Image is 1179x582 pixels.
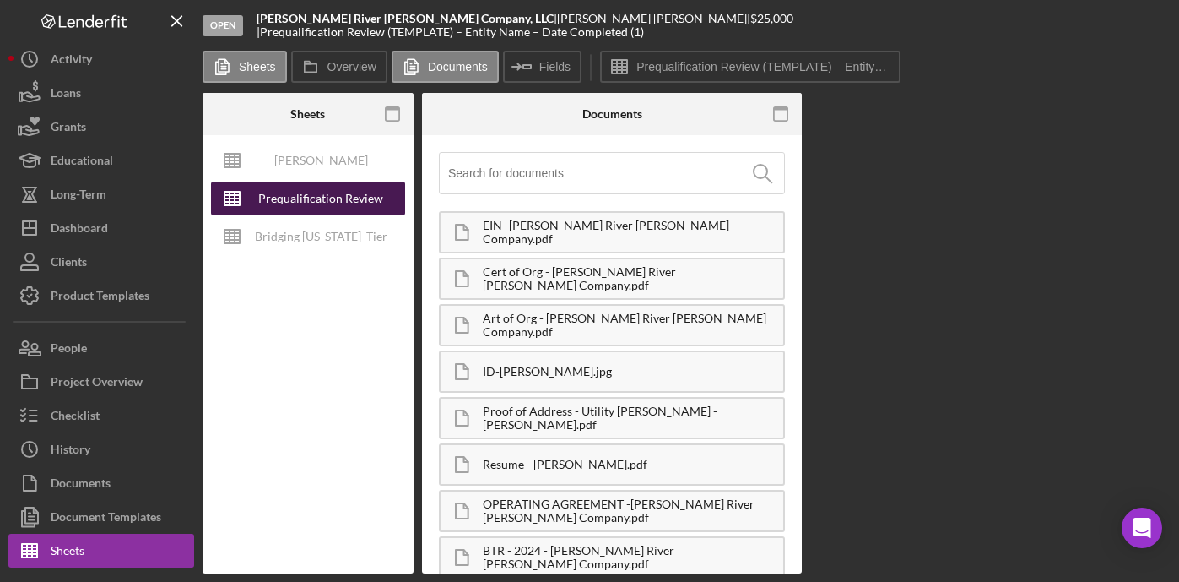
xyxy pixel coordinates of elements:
div: BTR - 2024 - [PERSON_NAME] River [PERSON_NAME] Company.pdf [483,544,783,571]
button: Prequalification Review (TEMPLATE) – Entity Name – Date Completed (1) [600,51,900,83]
div: Long-Term [51,177,106,215]
div: Checklist [51,399,100,437]
div: OPERATING AGREEMENT -[PERSON_NAME] River [PERSON_NAME] Company.pdf [483,498,783,525]
button: Bridging [US_STATE]_Tier Lending Grid V 6.30 COPY [211,220,405,253]
button: Grants [8,110,194,144]
button: Loans [8,76,194,110]
div: Documents [582,107,642,121]
div: Open [203,15,243,36]
button: Activity [8,42,194,76]
div: Sheets [290,107,325,121]
div: Activity [51,42,92,80]
button: Documents [392,51,499,83]
label: Overview [327,60,376,73]
button: Checklist [8,399,194,432]
input: Search for documents [448,153,784,193]
label: Prequalification Review (TEMPLATE) – Entity Name – Date Completed (1) [636,60,890,73]
div: Art of Org - [PERSON_NAME] River [PERSON_NAME] Company.pdf [483,312,783,339]
div: Cert of Org - [PERSON_NAME] River [PERSON_NAME] Company.pdf [483,265,783,292]
div: Sheets [51,534,84,572]
button: Sheets [203,51,287,83]
div: Open Intercom Messenger [1122,508,1162,548]
button: Prequalification Review (TEMPLATE) – Entity Name – Date Completed (1) [211,182,405,215]
button: Product Templates [8,279,194,313]
button: Project Overview [8,365,194,399]
b: [PERSON_NAME] River [PERSON_NAME] Company, LLC [257,11,554,25]
button: [PERSON_NAME] Underwriting Analysis - Business Name - MM.DD.YY. - Copy [211,144,405,177]
div: Loans [51,76,81,114]
div: History [51,432,90,470]
span: $25,000 [750,11,793,25]
div: Proof of Address - Utility [PERSON_NAME] - [PERSON_NAME].pdf [483,405,783,432]
button: Documents [8,466,194,500]
div: Product Templates [51,279,149,317]
div: Document Templates [51,500,161,538]
div: ID-[PERSON_NAME].jpg [483,365,783,378]
button: History [8,432,194,466]
button: Document Templates [8,500,194,534]
button: Fields [503,51,581,83]
div: Resume - [PERSON_NAME].pdf [483,458,783,471]
button: Long-Term [8,177,194,211]
div: Educational [51,144,113,182]
label: Fields [539,60,571,73]
label: Documents [428,60,488,73]
button: Dashboard [8,211,194,245]
div: [PERSON_NAME] [PERSON_NAME] | [557,12,750,25]
div: Documents [51,466,111,504]
div: [PERSON_NAME] Underwriting Analysis - Business Name - MM.DD.YY. - Copy [253,144,388,177]
div: Dashboard [51,211,108,249]
div: | [257,12,557,25]
div: Clients [51,245,87,283]
div: EIN -[PERSON_NAME] River [PERSON_NAME] Company.pdf [483,219,783,246]
button: People [8,331,194,365]
button: Clients [8,245,194,279]
button: Educational [8,144,194,177]
div: Prequalification Review (TEMPLATE) – Entity Name – Date Completed (1) [253,182,388,215]
div: People [51,331,87,369]
button: Overview [291,51,387,83]
div: Grants [51,110,86,148]
div: Project Overview [51,365,143,403]
div: Bridging [US_STATE]_Tier Lending Grid V 6.30 COPY [253,220,388,253]
div: | Prequalification Review (TEMPLATE) – Entity Name – Date Completed (1) [257,25,644,39]
label: Sheets [239,60,276,73]
button: Sheets [8,534,194,568]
